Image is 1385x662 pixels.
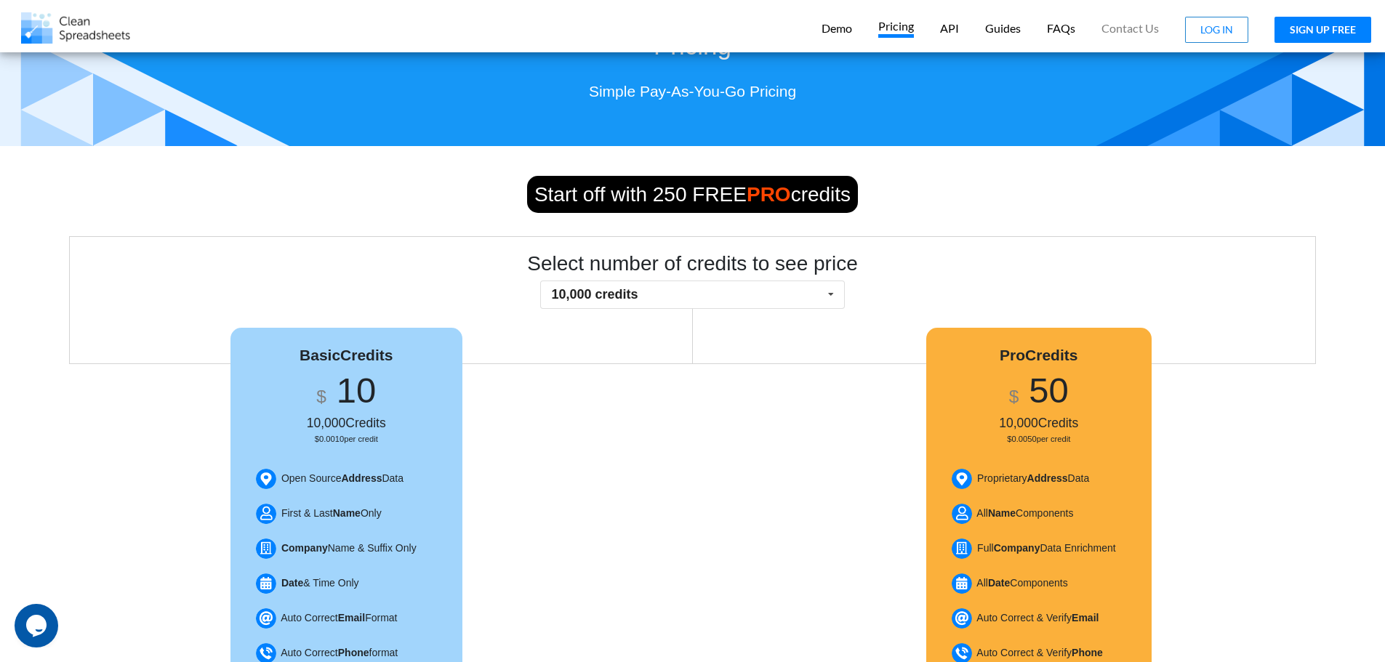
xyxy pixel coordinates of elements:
h4: Basic Credits [249,346,444,364]
span: Contact Us [1101,23,1159,34]
b: Address [1027,472,1068,484]
h5: 10,000 Credits [944,416,1133,431]
b: Date [281,577,303,589]
img: Name.png [256,504,276,524]
b: Date [988,577,1010,589]
span: Start off with 250 FREE credits [527,176,858,213]
p: API [940,21,959,36]
img: Company.png [256,538,276,559]
span: All Components [976,577,1067,589]
span: Auto Correct format [281,647,398,658]
b: Name [988,507,1016,519]
span: & Time Only [281,577,359,589]
img: Email.png [952,608,972,629]
b: PRO [747,183,791,206]
span: $ [316,387,326,406]
img: Date.png [256,573,276,594]
h5: 10,000 Credits [249,416,444,431]
span: Open Source Data [281,472,404,484]
img: Address.png [952,469,972,489]
span: Auto Correct & Verify [976,612,1099,623]
p: FAQs [1047,21,1075,36]
img: Logo.png [21,12,130,44]
span: Auto Correct & Verify [976,647,1103,658]
h4: Pro Credits [944,346,1133,364]
img: Email.png [256,608,276,629]
span: Proprietary Data [977,472,1089,484]
b: Company [994,542,1040,554]
span: Simple Pay-As-You-Go Pricing [589,83,796,100]
b: Email [1072,612,1099,623]
span: All Components [976,507,1073,519]
h1: 50 [944,369,1133,412]
span: First & Last Only [281,507,382,519]
img: Name.png [952,504,972,524]
small: $0.0010 per credit [315,435,378,443]
p: Pricing [878,19,914,38]
span: 10,000 credits [551,287,638,302]
b: Name [333,507,361,519]
b: Email [338,612,365,623]
img: Address.png [256,469,276,489]
h2: Select number of credits to see price [84,251,1301,276]
button: SIGN UP FREE [1274,17,1371,43]
span: Full Data Enrichment [977,542,1116,554]
img: Date.png [952,573,972,594]
b: Phone [338,647,369,658]
small: $0.0050 per credit [1007,435,1070,443]
button: LOG IN [1185,17,1248,43]
h1: 10 [249,369,444,412]
b: Company [281,542,328,554]
iframe: chat widget [15,604,61,647]
p: Guides [985,21,1021,36]
img: Company.png [952,538,972,559]
p: Demo [822,21,852,36]
span: Auto Correct Format [281,612,397,623]
span: LOG IN [1200,23,1233,36]
span: Name & Suffix Only [281,542,417,554]
b: Address [341,472,382,484]
b: Phone [1072,647,1103,658]
span: $ [1009,387,1019,406]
